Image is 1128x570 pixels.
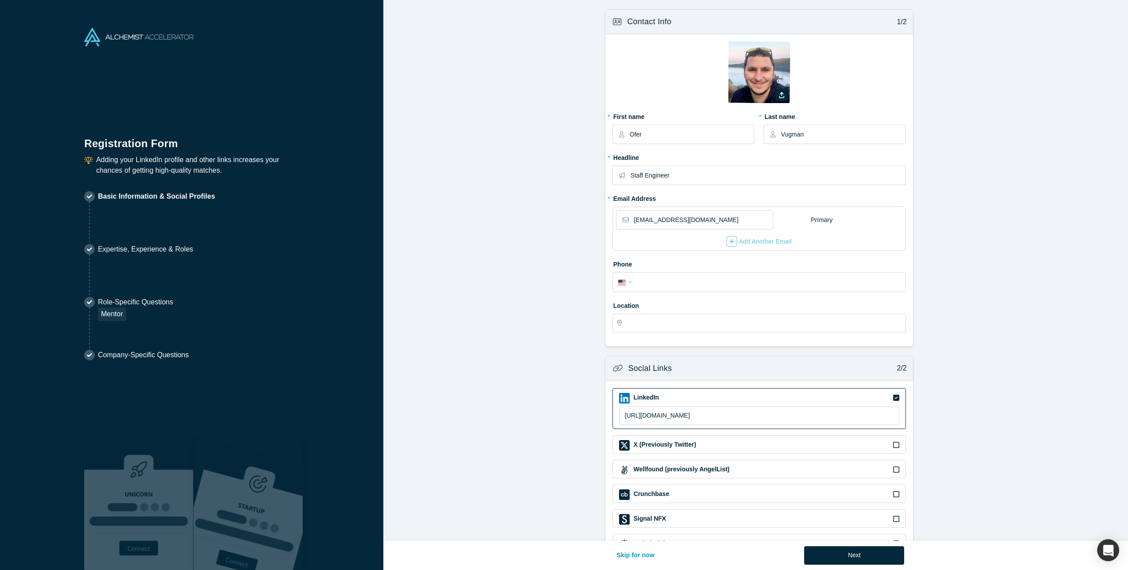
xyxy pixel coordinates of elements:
[84,126,299,152] h1: Registration Form
[892,363,907,374] p: 2/2
[633,393,659,402] label: LinkedIn
[627,16,671,28] h3: Contact Info
[612,109,754,122] label: First name
[619,440,630,451] img: X (Previously Twitter) icon
[810,212,833,228] div: Primary
[764,109,905,122] label: Last name
[612,298,906,311] label: Location
[612,257,906,269] label: Phone
[892,17,907,27] p: 1/2
[628,363,672,374] h3: Social Links
[619,539,630,549] img: Website/Blog icon
[619,465,630,475] img: Wellfound (previously AngelList) icon
[631,166,905,185] input: Partner, CEO
[612,460,906,478] div: Wellfound (previously AngelList) iconWellfound (previously AngelList)
[727,236,792,247] div: Add Another Email
[633,489,669,499] label: Crunchbase
[633,465,730,474] label: Wellfound (previously AngelList)
[98,297,173,307] p: Role-Specific Questions
[98,350,189,360] p: Company-Specific Questions
[84,28,193,46] img: Alchemist Accelerator Logo
[612,435,906,454] div: X (Previously Twitter) iconX (Previously Twitter)
[633,440,696,449] label: X (Previously Twitter)
[619,514,630,525] img: Signal NFX icon
[612,509,906,528] div: Signal NFX iconSignal NFX
[612,150,906,163] label: Headline
[612,191,656,204] label: Email Address
[607,546,664,565] button: Skip for now
[84,440,193,570] img: Robust Technologies
[98,191,215,202] p: Basic Information & Social Profiles
[633,539,672,548] label: Website/Blog
[612,388,906,429] div: LinkedIn iconLinkedIn
[804,546,904,565] button: Next
[98,244,193,255] p: Expertise, Experience & Roles
[619,393,630,403] img: LinkedIn icon
[633,514,666,523] label: Signal NFX
[193,440,303,570] img: Prism AI
[96,155,299,176] p: Adding your LinkedIn profile and other links increases your chances of getting high-quality matches.
[728,41,790,103] img: Profile user default
[612,534,906,552] div: Website/Blog iconWebsite/Blog
[98,307,126,321] div: Mentor
[619,489,630,500] img: Crunchbase icon
[726,236,792,247] button: Add Another Email
[612,485,906,503] div: Crunchbase iconCrunchbase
